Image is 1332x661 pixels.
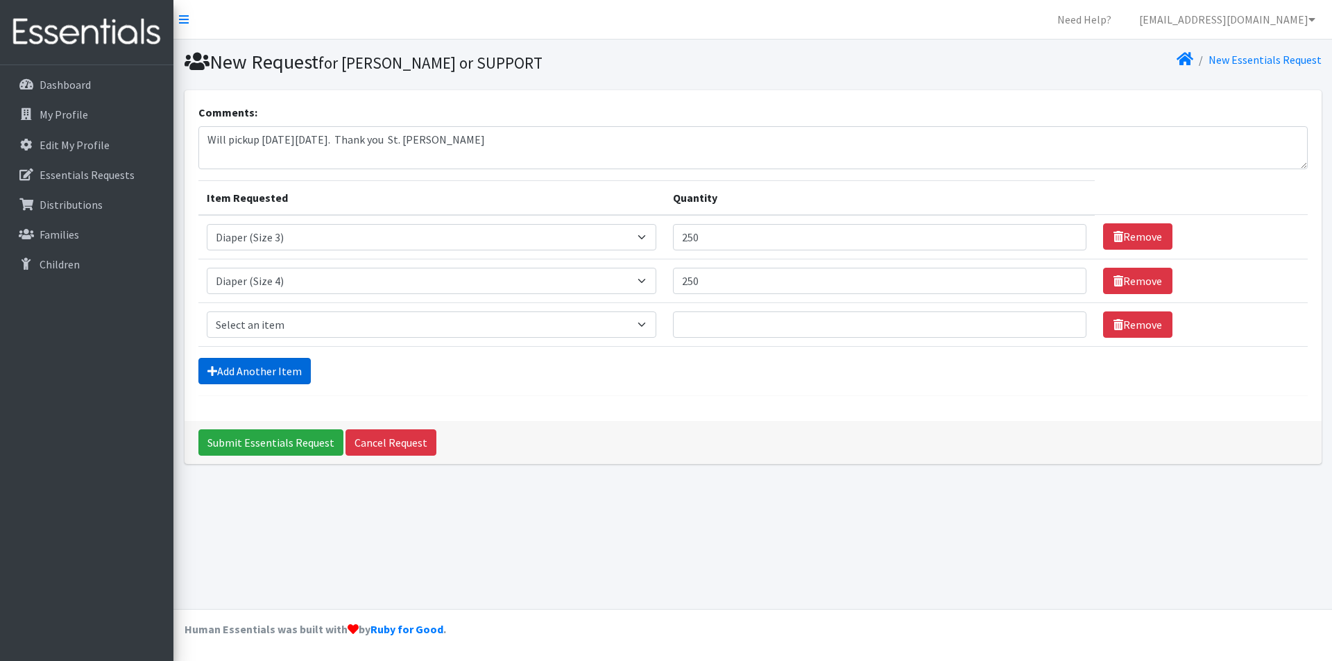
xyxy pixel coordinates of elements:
[345,429,436,456] a: Cancel Request
[6,71,168,98] a: Dashboard
[1209,53,1322,67] a: New Essentials Request
[1103,311,1172,338] a: Remove
[40,138,110,152] p: Edit My Profile
[40,168,135,182] p: Essentials Requests
[1128,6,1326,33] a: [EMAIL_ADDRESS][DOMAIN_NAME]
[40,257,80,271] p: Children
[40,78,91,92] p: Dashboard
[6,161,168,189] a: Essentials Requests
[198,358,311,384] a: Add Another Item
[1046,6,1122,33] a: Need Help?
[6,9,168,55] img: HumanEssentials
[40,108,88,121] p: My Profile
[665,180,1095,215] th: Quantity
[40,198,103,212] p: Distributions
[6,191,168,218] a: Distributions
[6,221,168,248] a: Families
[185,50,748,74] h1: New Request
[6,131,168,159] a: Edit My Profile
[318,53,543,73] small: for [PERSON_NAME] or SUPPORT
[40,228,79,241] p: Families
[198,104,257,121] label: Comments:
[1103,268,1172,294] a: Remove
[198,429,343,456] input: Submit Essentials Request
[370,622,443,636] a: Ruby for Good
[6,101,168,128] a: My Profile
[1103,223,1172,250] a: Remove
[185,622,446,636] strong: Human Essentials was built with by .
[6,250,168,278] a: Children
[198,180,665,215] th: Item Requested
